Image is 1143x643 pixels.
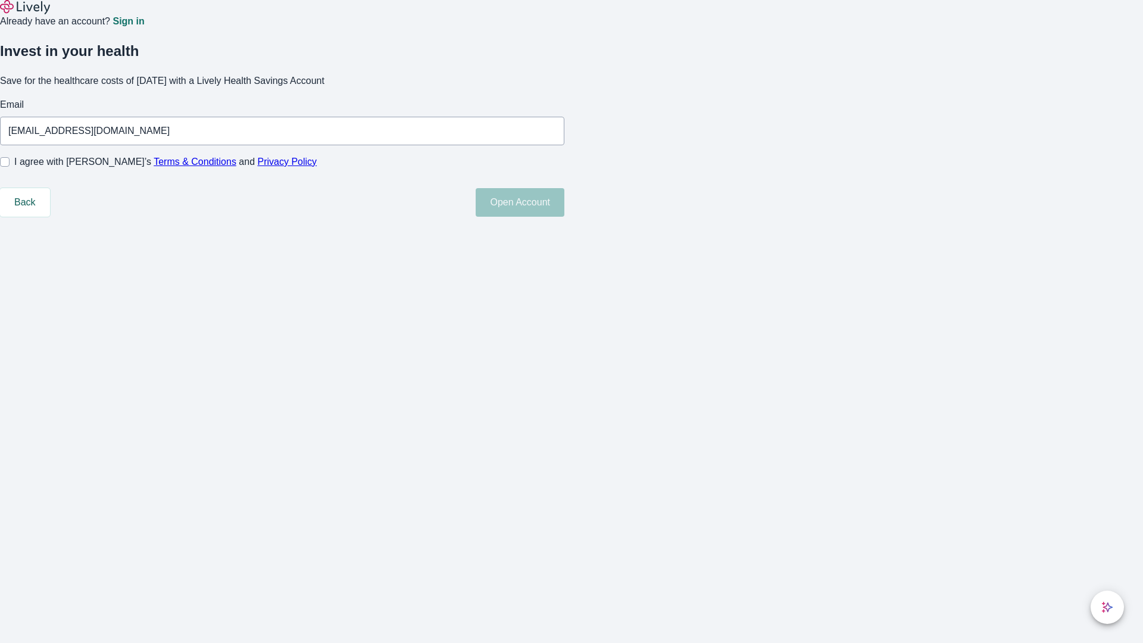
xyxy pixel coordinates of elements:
button: chat [1091,591,1124,624]
span: I agree with [PERSON_NAME]’s and [14,155,317,169]
a: Terms & Conditions [154,157,236,167]
a: Privacy Policy [258,157,317,167]
svg: Lively AI Assistant [1101,601,1113,613]
a: Sign in [113,17,144,26]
